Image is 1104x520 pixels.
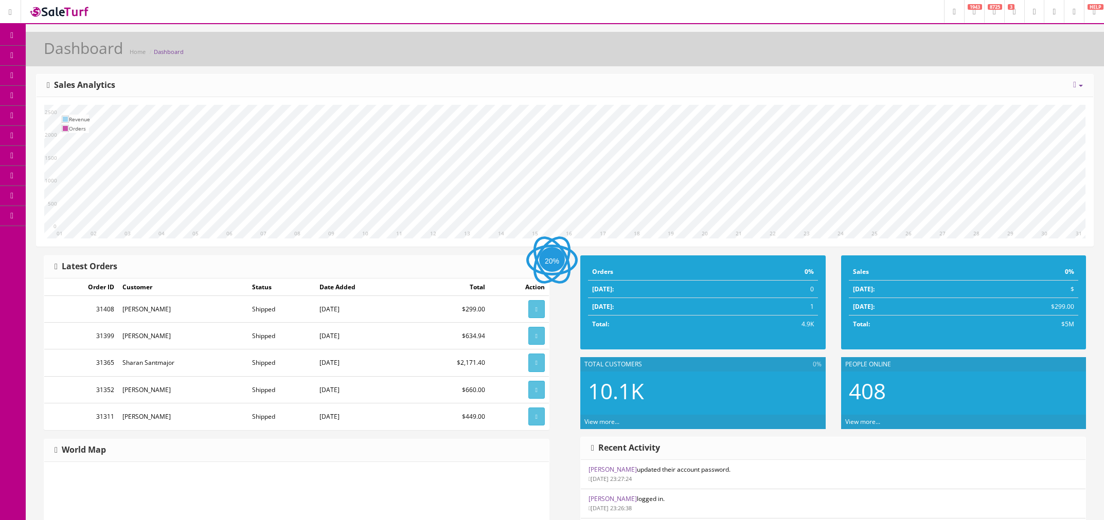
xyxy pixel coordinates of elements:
strong: [DATE]: [853,285,875,293]
td: 31399 [44,323,118,349]
td: $5M [960,315,1078,333]
td: [DATE] [315,323,411,349]
td: Order ID [44,278,118,296]
td: Date Added [315,278,411,296]
td: 1 [724,298,817,315]
td: 31311 [44,403,118,430]
td: $2,171.40 [411,349,489,376]
div: People Online [841,357,1087,372]
h2: 10.1K [588,379,818,403]
h3: Latest Orders [55,262,117,271]
td: Action [489,278,549,296]
strong: [DATE]: [592,285,614,293]
a: View [528,381,545,399]
td: [PERSON_NAME] [118,323,248,349]
td: [DATE] [315,349,411,376]
td: 4.9K [724,315,817,333]
td: [PERSON_NAME] [118,403,248,430]
strong: Total: [853,320,870,328]
td: Sharan Santmajor [118,349,248,376]
td: [DATE] [315,376,411,403]
td: Shipped [248,323,315,349]
a: View [528,407,545,425]
small: [DATE] 23:26:38 [589,504,632,512]
td: 0% [724,263,817,281]
td: $299.00 [960,298,1078,315]
td: 31352 [44,376,118,403]
td: Customer [118,278,248,296]
a: Home [130,48,146,55]
span: 8725 [988,4,1002,10]
td: Shipped [248,296,315,323]
td: $299.00 [411,296,489,323]
td: Orders [69,124,90,133]
td: Shipped [248,349,315,376]
td: [DATE] [315,296,411,323]
td: $ [960,281,1078,298]
td: Total [411,278,489,296]
span: 3 [1008,4,1014,10]
td: Orders [588,263,724,281]
td: $449.00 [411,403,489,430]
img: SaleTurf [29,5,91,18]
div: Total Customers [580,357,826,372]
h3: World Map [55,445,106,455]
td: $634.94 [411,323,489,349]
td: Sales [849,263,961,281]
span: HELP [1088,4,1103,10]
a: View [528,354,545,372]
td: Revenue [69,115,90,124]
td: 0% [960,263,1078,281]
a: [PERSON_NAME] [589,465,637,474]
strong: [DATE]: [592,302,614,311]
td: 0 [724,281,817,298]
h2: 408 [849,379,1079,403]
a: View more... [845,417,880,426]
a: [PERSON_NAME] [589,494,637,503]
td: Status [248,278,315,296]
span: 1943 [968,4,982,10]
td: Shipped [248,403,315,430]
li: updated their account password. [581,460,1085,489]
strong: Total: [592,320,609,328]
h3: Sales Analytics [47,81,115,90]
a: View [528,327,545,345]
small: [DATE] 23:27:24 [589,475,632,482]
td: $660.00 [411,376,489,403]
span: 0% [813,360,822,369]
td: [PERSON_NAME] [118,376,248,403]
td: [DATE] [315,403,411,430]
a: View [528,300,545,318]
td: 31408 [44,296,118,323]
td: 31365 [44,349,118,376]
strong: [DATE]: [853,302,875,311]
a: View more... [584,417,619,426]
h1: Dashboard [44,40,123,57]
td: [PERSON_NAME] [118,296,248,323]
a: Dashboard [154,48,184,55]
li: logged in. [581,489,1085,518]
td: Shipped [248,376,315,403]
h3: Recent Activity [591,443,660,453]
